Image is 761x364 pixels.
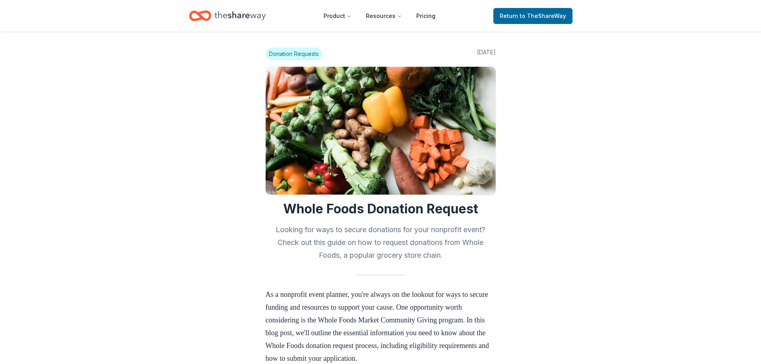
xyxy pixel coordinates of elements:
h2: Looking for ways to secure donations for your nonprofit event? Check out this guide on how to req... [266,223,496,262]
span: Return [500,11,566,21]
a: Pricing [410,8,442,24]
span: to TheShareWay [520,12,566,19]
nav: Main [317,6,442,25]
a: Returnto TheShareWay [493,8,572,24]
button: Resources [360,8,408,24]
h1: Whole Foods Donation Request [266,201,496,217]
a: Home [189,6,266,25]
img: Image for Whole Foods Donation Request [266,67,496,195]
span: Donation Requests [266,48,322,60]
button: Product [317,8,358,24]
span: [DATE] [477,48,496,60]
